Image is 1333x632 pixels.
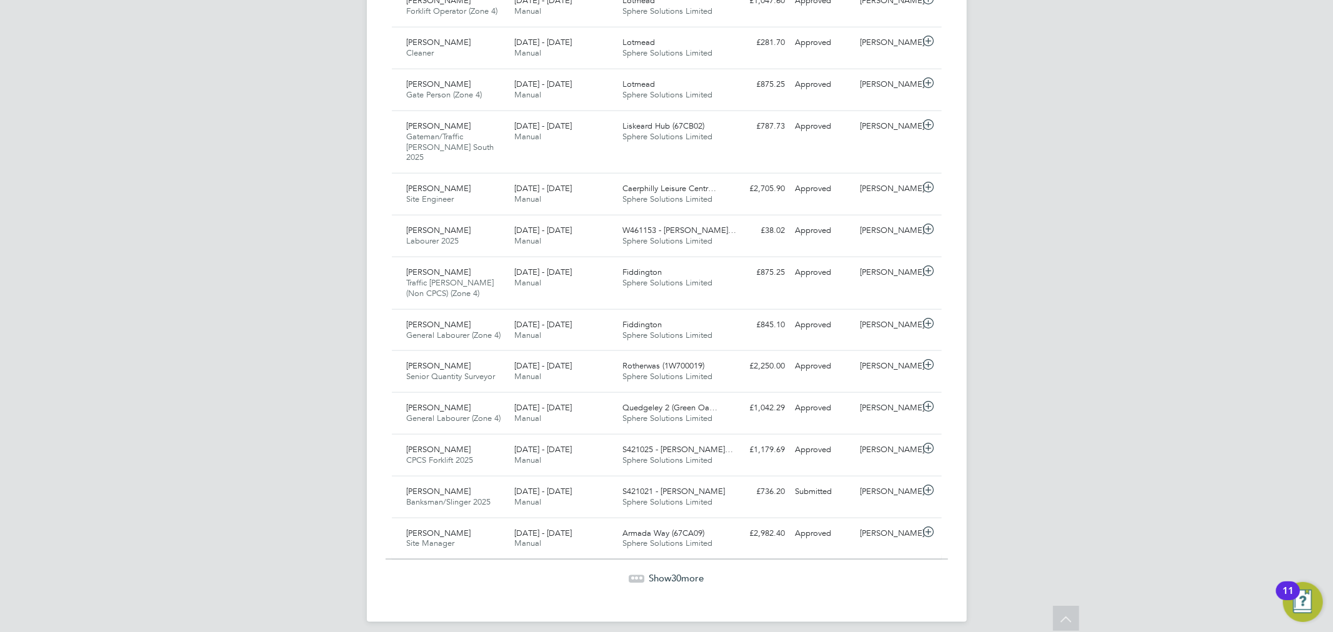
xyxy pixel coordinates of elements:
span: General Labourer (Zone 4) [407,330,501,340]
span: [PERSON_NAME] [407,486,471,496]
span: [DATE] - [DATE] [514,444,572,455]
span: Sphere Solutions Limited [622,413,712,423]
span: Sphere Solutions Limited [622,131,712,142]
span: Banksman/Slinger 2025 [407,496,491,507]
span: [PERSON_NAME] [407,225,471,235]
span: Manual [514,131,541,142]
span: Manual [514,496,541,507]
span: Show more [649,572,704,584]
span: [PERSON_NAME] [407,528,471,538]
span: Sphere Solutions Limited [622,538,712,548]
div: £38.02 [726,220,791,241]
span: [DATE] - [DATE] [514,360,572,371]
div: £1,179.69 [726,440,791,460]
div: [PERSON_NAME] [855,315,920,335]
span: [PERSON_NAME] [407,121,471,131]
span: W461153 - [PERSON_NAME]… [622,225,736,235]
span: Sphere Solutions Limited [622,277,712,288]
span: Site Manager [407,538,455,548]
span: [PERSON_NAME] [407,360,471,371]
span: Gate Person (Zone 4) [407,89,482,100]
span: [PERSON_NAME] [407,79,471,89]
span: Manual [514,455,541,465]
span: Manual [514,413,541,423]
div: £2,982.40 [726,523,791,544]
div: 11 [1282,591,1294,607]
span: [PERSON_NAME] [407,444,471,455]
div: [PERSON_NAME] [855,356,920,377]
span: Caerphilly Leisure Centr… [622,183,716,194]
span: Armada Way (67CA09) [622,528,704,538]
span: Sphere Solutions Limited [622,89,712,100]
span: [PERSON_NAME] [407,319,471,330]
span: Gateman/Traffic [PERSON_NAME] South 2025 [407,131,494,163]
div: [PERSON_NAME] [855,179,920,199]
span: General Labourer (Zone 4) [407,413,501,423]
span: Sphere Solutions Limited [622,6,712,16]
div: Approved [791,356,856,377]
span: S421025 - [PERSON_NAME]… [622,444,733,455]
span: Sphere Solutions Limited [622,235,712,246]
div: £2,250.00 [726,356,791,377]
span: 30 [672,572,682,584]
div: [PERSON_NAME] [855,74,920,95]
span: [DATE] - [DATE] [514,225,572,235]
div: £875.25 [726,262,791,283]
span: Sphere Solutions Limited [622,455,712,465]
div: Approved [791,262,856,283]
div: [PERSON_NAME] [855,440,920,460]
div: [PERSON_NAME] [855,262,920,283]
span: Traffic [PERSON_NAME] (Non CPCS) (Zone 4) [407,277,494,299]
div: Submitted [791,481,856,502]
button: Open Resource Center, 11 new notifications [1283,582,1323,622]
div: £281.70 [726,32,791,53]
span: [DATE] - [DATE] [514,121,572,131]
div: [PERSON_NAME] [855,32,920,53]
span: [DATE] - [DATE] [514,267,572,277]
span: [DATE] - [DATE] [514,319,572,330]
span: Sphere Solutions Limited [622,47,712,58]
span: Labourer 2025 [407,235,459,246]
div: £736.20 [726,481,791,502]
div: Approved [791,440,856,460]
span: [DATE] - [DATE] [514,183,572,194]
span: [PERSON_NAME] [407,267,471,277]
div: [PERSON_NAME] [855,220,920,241]
span: Sphere Solutions Limited [622,371,712,382]
div: £875.25 [726,74,791,95]
div: Approved [791,116,856,137]
span: S421021 - [PERSON_NAME] [622,486,725,496]
span: Cleaner [407,47,434,58]
span: Senior Quantity Surveyor [407,371,496,382]
span: Manual [514,194,541,204]
div: Approved [791,398,856,418]
div: Approved [791,32,856,53]
span: [PERSON_NAME] [407,402,471,413]
div: Approved [791,523,856,544]
span: [PERSON_NAME] [407,37,471,47]
div: [PERSON_NAME] [855,481,920,502]
span: Forklift Operator (Zone 4) [407,6,498,16]
span: [DATE] - [DATE] [514,528,572,538]
div: [PERSON_NAME] [855,116,920,137]
span: Manual [514,89,541,100]
span: [DATE] - [DATE] [514,37,572,47]
div: £845.10 [726,315,791,335]
span: Manual [514,6,541,16]
div: [PERSON_NAME] [855,398,920,418]
div: Approved [791,74,856,95]
span: Manual [514,371,541,382]
span: Sphere Solutions Limited [622,330,712,340]
span: Sphere Solutions Limited [622,194,712,204]
span: Site Engineer [407,194,454,204]
div: [PERSON_NAME] [855,523,920,544]
span: Manual [514,277,541,288]
div: Approved [791,315,856,335]
span: Rotherwas (1W700019) [622,360,704,371]
span: Fiddington [622,267,662,277]
span: Liskeard Hub (67CB02) [622,121,704,131]
span: Fiddington [622,319,662,330]
span: Manual [514,538,541,548]
span: Sphere Solutions Limited [622,496,712,507]
span: CPCS Forklift 2025 [407,455,474,465]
